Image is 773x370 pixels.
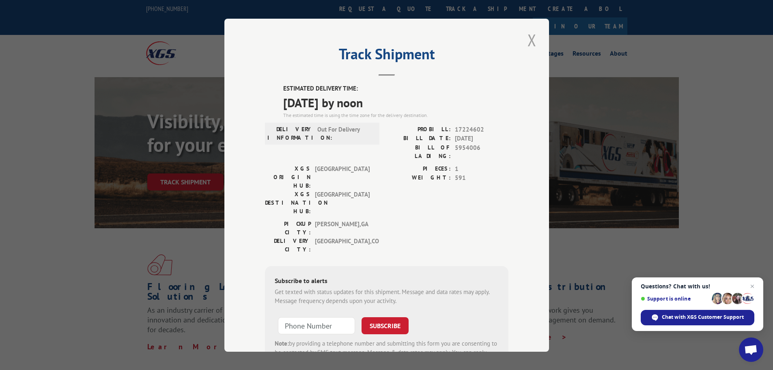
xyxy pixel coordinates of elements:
button: Close modal [525,29,539,51]
span: 1 [455,164,508,173]
span: 17224602 [455,125,508,134]
span: 591 [455,173,508,183]
strong: Note: [275,339,289,347]
div: by providing a telephone number and submitting this form you are consenting to be contacted by SM... [275,339,499,366]
a: Open chat [739,338,763,362]
div: The estimated time is using the time zone for the delivery destination. [283,111,508,119]
label: BILL OF LADING: [387,143,451,160]
span: [PERSON_NAME] , GA [315,219,370,236]
label: ESTIMATED DELIVERY TIME: [283,84,508,93]
label: WEIGHT: [387,173,451,183]
span: [DATE] [455,134,508,143]
label: PICKUP CITY: [265,219,311,236]
label: XGS DESTINATION HUB: [265,190,311,215]
span: 5954006 [455,143,508,160]
input: Phone Number [278,317,355,334]
span: [GEOGRAPHIC_DATA] , CO [315,236,370,253]
div: Subscribe to alerts [275,275,499,287]
span: [DATE] by noon [283,93,508,111]
label: XGS ORIGIN HUB: [265,164,311,190]
span: [GEOGRAPHIC_DATA] [315,190,370,215]
label: PROBILL: [387,125,451,134]
span: Out For Delivery [317,125,372,142]
label: DELIVERY INFORMATION: [267,125,313,142]
span: Questions? Chat with us! [641,283,754,290]
span: Support is online [641,296,709,302]
button: SUBSCRIBE [362,317,409,334]
span: [GEOGRAPHIC_DATA] [315,164,370,190]
label: PIECES: [387,164,451,173]
label: DELIVERY CITY: [265,236,311,253]
span: Chat with XGS Customer Support [662,314,744,321]
div: Get texted with status updates for this shipment. Message and data rates may apply. Message frequ... [275,287,499,305]
h2: Track Shipment [265,48,508,64]
span: Chat with XGS Customer Support [641,310,754,325]
label: BILL DATE: [387,134,451,143]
